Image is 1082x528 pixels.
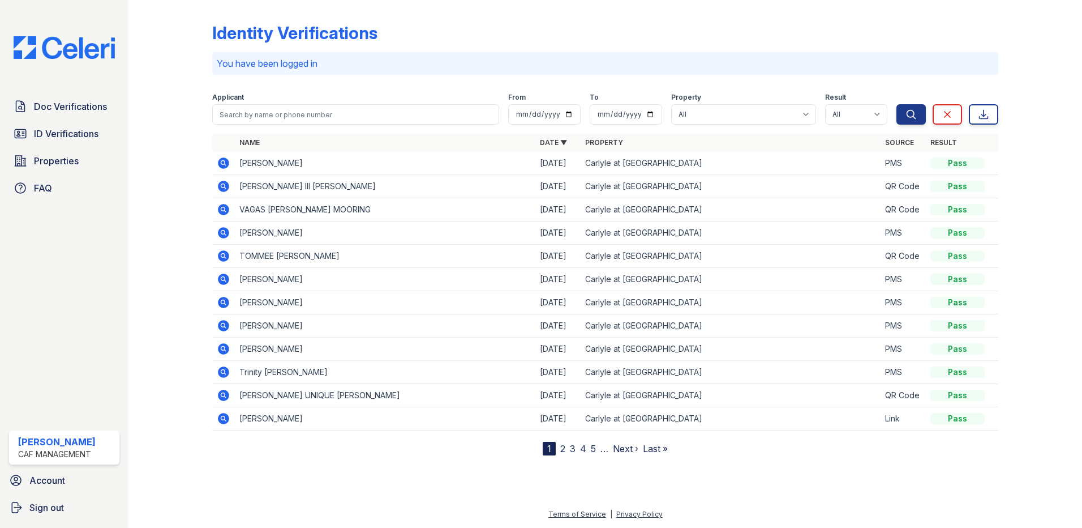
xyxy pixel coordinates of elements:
[825,93,846,102] label: Result
[570,443,576,454] a: 3
[535,268,581,291] td: [DATE]
[5,469,124,492] a: Account
[643,443,668,454] a: Last »
[508,93,526,102] label: From
[930,227,985,239] div: Pass
[217,57,994,70] p: You have been logged in
[671,93,701,102] label: Property
[881,198,926,222] td: QR Code
[930,320,985,331] div: Pass
[535,407,581,431] td: [DATE]
[580,443,586,454] a: 4
[581,175,881,198] td: Carlyle at [GEOGRAPHIC_DATA]
[235,338,535,361] td: [PERSON_NAME]
[581,222,881,245] td: Carlyle at [GEOGRAPHIC_DATA]
[235,291,535,314] td: [PERSON_NAME]
[613,443,638,454] a: Next ›
[9,95,119,118] a: Doc Verifications
[543,442,556,455] div: 1
[235,314,535,338] td: [PERSON_NAME]
[34,154,79,168] span: Properties
[9,150,119,172] a: Properties
[9,177,119,199] a: FAQ
[212,93,244,102] label: Applicant
[535,245,581,268] td: [DATE]
[9,122,119,145] a: ID Verifications
[581,361,881,384] td: Carlyle at [GEOGRAPHIC_DATA]
[235,245,535,268] td: TOMMEE [PERSON_NAME]
[581,152,881,175] td: Carlyle at [GEOGRAPHIC_DATA]
[930,274,985,285] div: Pass
[235,198,535,222] td: VAGAS [PERSON_NAME] MOORING
[881,175,926,198] td: QR Code
[535,361,581,384] td: [DATE]
[930,297,985,308] div: Pass
[581,407,881,431] td: Carlyle at [GEOGRAPHIC_DATA]
[616,510,663,518] a: Privacy Policy
[581,268,881,291] td: Carlyle at [GEOGRAPHIC_DATA]
[585,138,623,147] a: Property
[881,222,926,245] td: PMS
[239,138,260,147] a: Name
[535,314,581,338] td: [DATE]
[581,245,881,268] td: Carlyle at [GEOGRAPHIC_DATA]
[535,198,581,222] td: [DATE]
[560,443,565,454] a: 2
[535,175,581,198] td: [DATE]
[535,152,581,175] td: [DATE]
[881,268,926,291] td: PMS
[34,127,98,140] span: ID Verifications
[235,361,535,384] td: Trinity [PERSON_NAME]
[881,338,926,361] td: PMS
[581,384,881,407] td: Carlyle at [GEOGRAPHIC_DATA]
[930,204,985,215] div: Pass
[535,222,581,245] td: [DATE]
[5,496,124,519] a: Sign out
[581,198,881,222] td: Carlyle at [GEOGRAPHIC_DATA]
[581,338,881,361] td: Carlyle at [GEOGRAPHIC_DATA]
[212,23,377,43] div: Identity Verifications
[930,413,985,424] div: Pass
[235,222,535,245] td: [PERSON_NAME]
[930,390,985,401] div: Pass
[930,157,985,169] div: Pass
[930,138,957,147] a: Result
[18,449,96,460] div: CAF Management
[548,510,606,518] a: Terms of Service
[581,291,881,314] td: Carlyle at [GEOGRAPHIC_DATA]
[535,384,581,407] td: [DATE]
[930,181,985,192] div: Pass
[930,250,985,262] div: Pass
[590,93,599,102] label: To
[34,181,52,195] span: FAQ
[29,474,65,487] span: Account
[235,152,535,175] td: [PERSON_NAME]
[581,314,881,338] td: Carlyle at [GEOGRAPHIC_DATA]
[930,343,985,355] div: Pass
[235,407,535,431] td: [PERSON_NAME]
[235,384,535,407] td: [PERSON_NAME] UNIQUE [PERSON_NAME]
[591,443,596,454] a: 5
[881,384,926,407] td: QR Code
[930,367,985,378] div: Pass
[235,268,535,291] td: [PERSON_NAME]
[610,510,612,518] div: |
[881,152,926,175] td: PMS
[600,442,608,455] span: …
[212,104,499,125] input: Search by name or phone number
[540,138,567,147] a: Date ▼
[18,435,96,449] div: [PERSON_NAME]
[881,245,926,268] td: QR Code
[29,501,64,514] span: Sign out
[5,36,124,59] img: CE_Logo_Blue-a8612792a0a2168367f1c8372b55b34899dd931a85d93a1a3d3e32e68fde9ad4.png
[235,175,535,198] td: [PERSON_NAME] III [PERSON_NAME]
[885,138,914,147] a: Source
[34,100,107,113] span: Doc Verifications
[881,407,926,431] td: Link
[881,291,926,314] td: PMS
[535,291,581,314] td: [DATE]
[535,338,581,361] td: [DATE]
[881,361,926,384] td: PMS
[881,314,926,338] td: PMS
